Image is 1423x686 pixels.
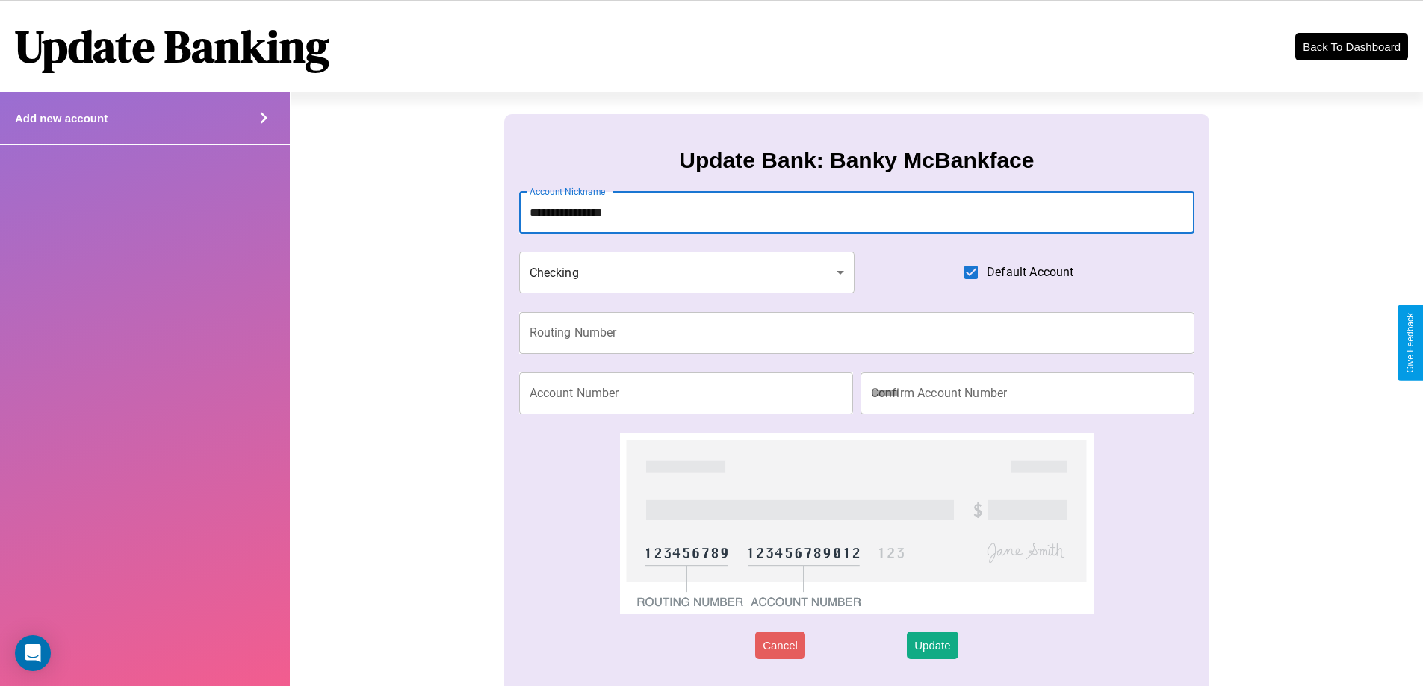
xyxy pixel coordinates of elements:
h3: Update Bank: Banky McBankface [679,148,1034,173]
div: Open Intercom Messenger [15,635,51,671]
h1: Update Banking [15,16,329,77]
button: Cancel [755,632,805,659]
img: check [620,433,1093,614]
button: Update [907,632,958,659]
div: Give Feedback [1405,313,1416,373]
label: Account Nickname [530,185,606,198]
button: Back To Dashboard [1295,33,1408,60]
span: Default Account [987,264,1073,281]
div: Checking [519,252,855,293]
h4: Add new account [15,112,108,125]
